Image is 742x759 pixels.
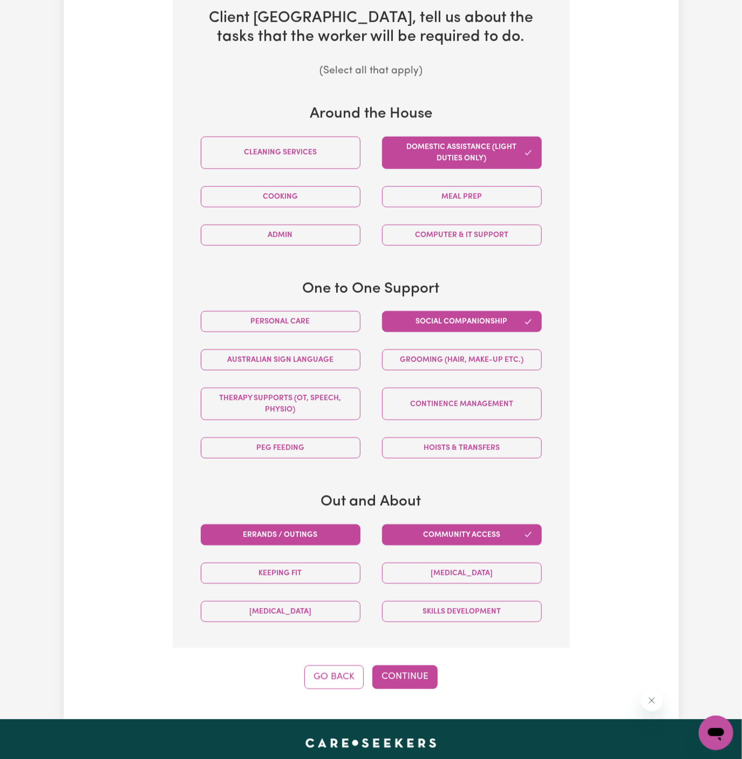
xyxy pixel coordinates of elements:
[201,350,360,371] button: Australian Sign Language
[201,225,360,246] button: Admin
[382,388,542,420] button: Continence management
[6,8,65,16] span: Need any help?
[201,137,360,169] button: Cleaning services
[382,563,542,584] button: [MEDICAL_DATA]
[201,525,360,546] button: Errands / Outings
[190,280,553,299] h3: One to One Support
[699,716,733,750] iframe: Button to launch messaging window
[190,64,553,79] p: (Select all that apply)
[382,137,542,169] button: Domestic assistance (light duties only)
[201,388,360,420] button: Therapy Supports (OT, speech, physio)
[305,739,437,748] a: Careseekers home page
[641,690,663,711] iframe: Close message
[201,601,360,622] button: [MEDICAL_DATA]
[190,105,553,124] h3: Around the House
[201,438,360,459] button: PEG feeding
[382,225,542,246] button: Computer & IT Support
[190,9,553,46] h2: Client [GEOGRAPHIC_DATA] , tell us about the tasks that the worker will be required to do.
[382,525,542,546] button: Community access
[201,186,360,207] button: Cooking
[372,666,438,689] button: Continue
[201,311,360,332] button: Personal care
[382,186,542,207] button: Meal prep
[304,666,364,689] button: Go Back
[201,563,360,584] button: Keeping fit
[382,438,542,459] button: Hoists & transfers
[190,493,553,512] h3: Out and About
[382,601,542,622] button: Skills Development
[382,311,542,332] button: Social companionship
[382,350,542,371] button: Grooming (hair, make-up etc.)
